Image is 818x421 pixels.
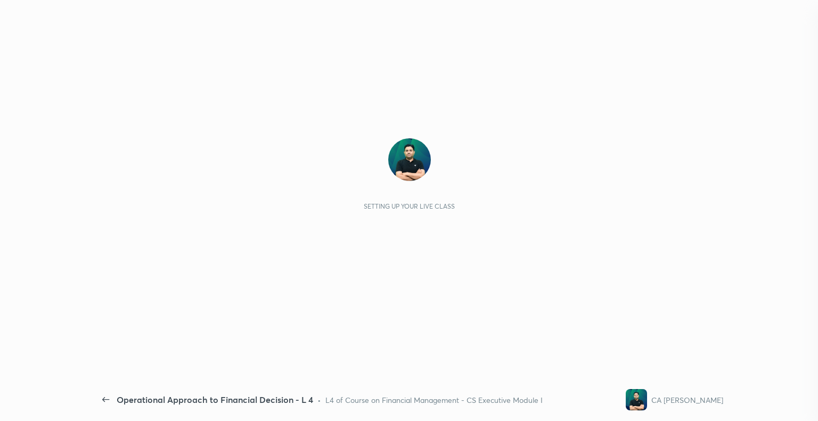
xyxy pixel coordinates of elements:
[651,394,723,406] div: CA [PERSON_NAME]
[325,394,543,406] div: L4 of Course on Financial Management - CS Executive Module I
[317,394,321,406] div: •
[626,389,647,410] img: ca7781c0cd004cf9965ef68f0d4daeb9.jpg
[388,138,431,181] img: ca7781c0cd004cf9965ef68f0d4daeb9.jpg
[364,202,455,210] div: Setting up your live class
[117,393,313,406] div: Operational Approach to Financial Decision - L 4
